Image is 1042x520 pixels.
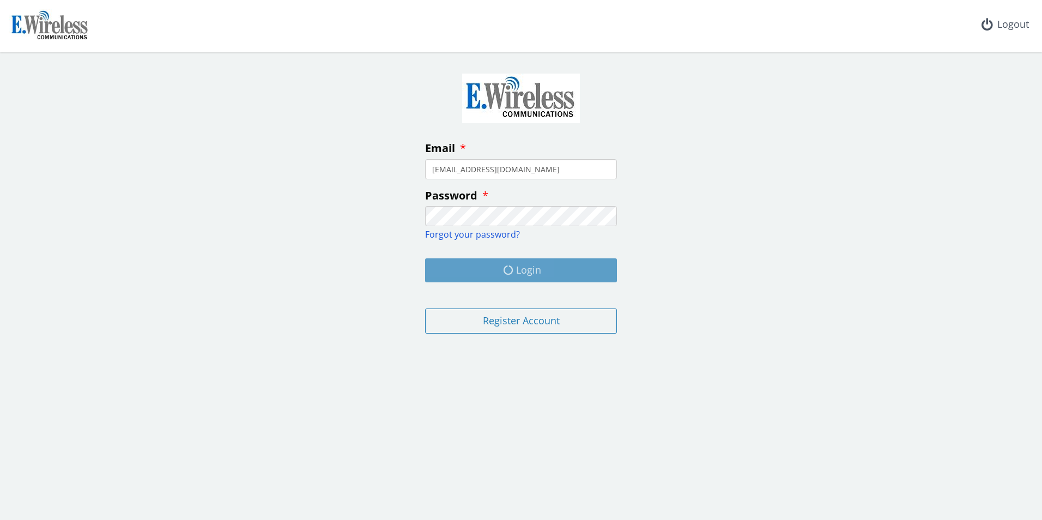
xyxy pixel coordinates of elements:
a: Forgot your password? [425,228,520,240]
input: enter your email address [425,159,617,179]
span: Email [425,141,455,155]
span: Password [425,188,477,203]
button: Register Account [425,309,617,334]
button: Login [425,258,617,282]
